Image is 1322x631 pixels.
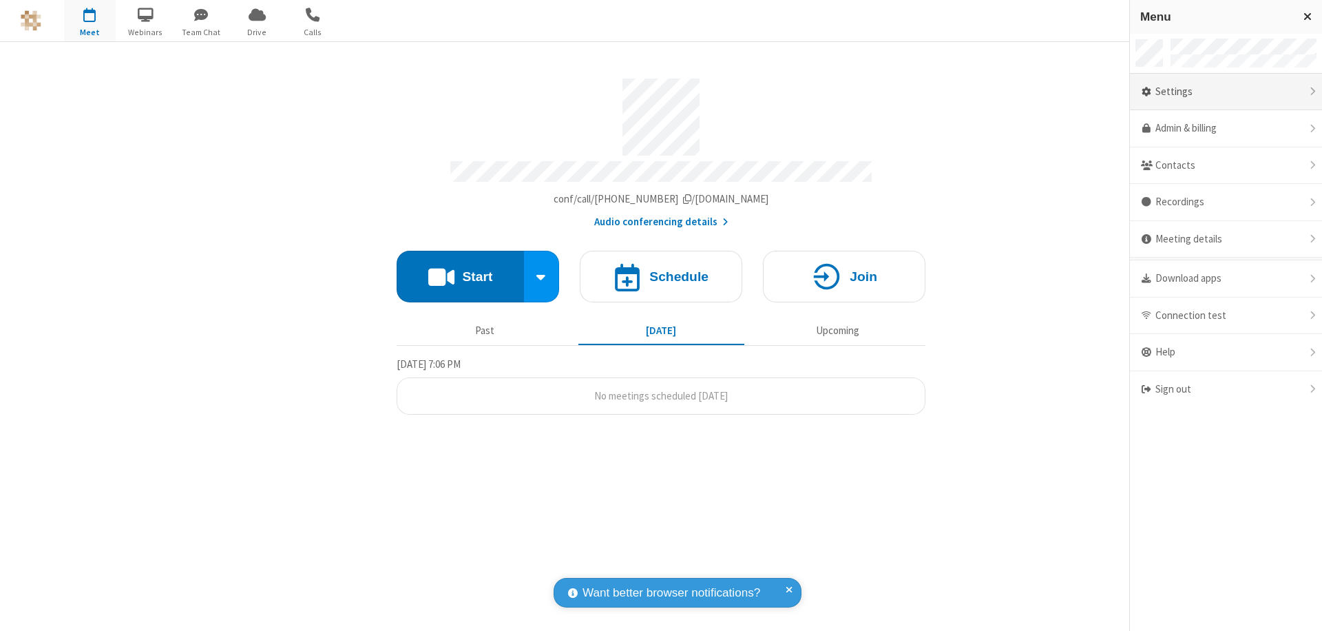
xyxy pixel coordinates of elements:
[1130,298,1322,335] div: Connection test
[462,270,492,283] h4: Start
[397,251,524,302] button: Start
[524,251,560,302] div: Start conference options
[554,192,769,207] button: Copy my meeting room linkCopy my meeting room link
[1140,10,1291,23] h3: Menu
[1130,260,1322,298] div: Download apps
[402,318,568,344] button: Past
[120,26,171,39] span: Webinars
[583,584,760,602] span: Want better browser notifications?
[1130,74,1322,111] div: Settings
[1130,371,1322,408] div: Sign out
[850,270,877,283] h4: Join
[1130,334,1322,371] div: Help
[397,68,925,230] section: Account details
[1130,110,1322,147] a: Admin & billing
[649,270,709,283] h4: Schedule
[755,318,921,344] button: Upcoming
[397,358,461,371] span: [DATE] 7:06 PM
[1288,595,1312,621] iframe: Chat
[594,214,728,230] button: Audio conferencing details
[594,389,728,402] span: No meetings scheduled [DATE]
[580,251,742,302] button: Schedule
[1130,147,1322,185] div: Contacts
[287,26,339,39] span: Calls
[64,26,116,39] span: Meet
[397,356,925,415] section: Today's Meetings
[1130,221,1322,258] div: Meeting details
[21,10,41,31] img: QA Selenium DO NOT DELETE OR CHANGE
[231,26,283,39] span: Drive
[1130,184,1322,221] div: Recordings
[763,251,925,302] button: Join
[578,318,744,344] button: [DATE]
[176,26,227,39] span: Team Chat
[554,192,769,205] span: Copy my meeting room link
